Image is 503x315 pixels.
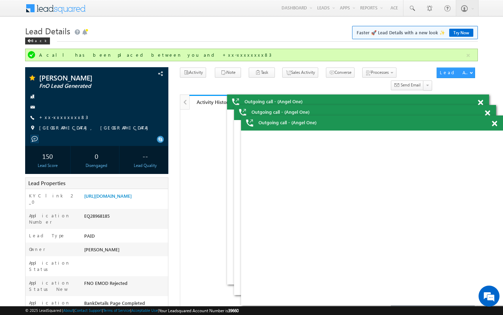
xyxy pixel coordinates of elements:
div: EQ28968185 [82,212,168,222]
div: -- [125,149,166,162]
span: Send Email [401,82,421,88]
label: Lead Type [29,232,65,239]
div: 0 [76,149,117,162]
span: Outgoing call - (Angel One) [245,98,302,105]
span: 39660 [228,308,239,313]
div: 150 [27,149,68,162]
span: Outgoing call - (Angel One) [251,109,309,115]
div: FNO EMOD Rejected [82,280,168,289]
label: Owner [29,246,45,252]
div: Lead Score [27,162,68,169]
div: PAID [82,232,168,242]
span: Lead Details [25,25,70,36]
div: Activity History [195,99,233,105]
button: Lead Actions [437,68,475,78]
span: Outgoing call - (Angel One) [258,119,316,126]
a: +xx-xxxxxxxx83 [39,114,88,120]
button: Activity [180,68,206,78]
span: © 2025 LeadSquared | | | | | [25,307,239,314]
label: Application Status New [29,280,77,292]
label: Application Status [29,260,77,272]
span: Processes [371,70,389,75]
button: Task [249,68,275,78]
a: Activity History [189,95,238,110]
a: [URL][DOMAIN_NAME] [84,193,132,199]
label: KYC link 2_0 [29,192,77,205]
div: Lead Quality [125,162,166,169]
span: [GEOGRAPHIC_DATA], [GEOGRAPHIC_DATA] [39,125,152,132]
span: Lead Properties [28,180,65,187]
a: Contact Support [74,308,102,313]
span: FnO Lead Generated [39,83,127,90]
a: Back [25,37,53,43]
button: Note [215,68,241,78]
div: Lead Actions [440,69,469,76]
div: A call has been placed between you and +xx-xxxxxxxx83 [39,52,465,58]
button: Processes [362,68,396,78]
span: Your Leadsquared Account Number is [159,308,239,313]
span: Faster 🚀 Lead Details with a new look ✨ [357,29,473,36]
button: Converse [326,68,355,78]
span: [PERSON_NAME] [39,74,127,81]
div: Back [25,37,50,44]
a: Try Now [449,29,473,37]
button: Send Email [391,80,424,91]
div: Disengaged [76,162,117,169]
a: Terms of Service [103,308,130,313]
span: [PERSON_NAME] [84,246,119,252]
a: About [63,308,73,313]
label: Application Number [29,212,77,225]
button: Sales Activity [282,68,318,78]
div: BankDetails Page Completed [82,300,168,309]
a: Acceptable Use [131,308,158,313]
